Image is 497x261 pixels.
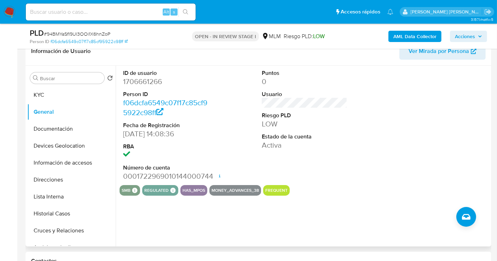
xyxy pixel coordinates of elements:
button: has_mpos [183,189,205,192]
dt: Fecha de Registración [123,121,209,129]
button: Direcciones [27,171,116,188]
button: regulated [144,189,169,192]
b: Person ID [30,38,49,45]
dt: Usuario [262,90,347,98]
dd: Activa [262,140,347,150]
p: nancy.sanchezgarcia@mercadolibre.com.mx [411,8,482,15]
dt: ID de usuario [123,69,209,77]
dd: 1706661266 [123,77,209,87]
dt: Riesgo PLD [262,112,347,119]
dt: Puntos [262,69,347,77]
div: MLM [262,32,281,40]
span: 3.157.1-hotfix-5 [471,17,493,22]
button: Cruces y Relaciones [27,222,116,239]
span: Accesos rápidos [341,8,380,16]
span: Acciones [455,31,475,42]
button: money_advances_38 [212,189,259,192]
b: PLD [30,27,44,38]
button: Volver al orden por defecto [107,75,113,83]
dt: Estado de la cuenta [262,133,347,141]
span: Ver Mirada por Persona [409,43,469,60]
span: s [173,8,175,15]
dd: 0 [262,77,347,87]
span: Alt [163,8,169,15]
span: # 94BMYaSfI9Ul3OOi1X6hnZoP [44,30,110,37]
button: Anticipos de dinero [27,239,116,256]
button: Ver Mirada por Persona [399,43,486,60]
button: Buscar [33,75,39,81]
button: Información de accesos [27,154,116,171]
dt: Person ID [123,90,209,98]
dd: 0001722969010144000744 [123,171,209,181]
button: AML Data Collector [388,31,441,42]
button: frequent [265,189,288,192]
b: AML Data Collector [393,31,437,42]
dt: RBA [123,143,209,150]
button: Devices Geolocation [27,137,116,154]
button: smb [122,189,131,192]
dt: Número de cuenta [123,164,209,172]
span: LOW [313,32,325,40]
a: Salir [484,8,492,16]
dd: LOW [262,119,347,129]
input: Buscar [40,75,102,82]
button: Historial Casos [27,205,116,222]
h1: Información de Usuario [31,48,91,55]
a: Notificaciones [387,9,393,15]
span: Riesgo PLD: [284,32,325,40]
a: f06dcfa6549c07f17c85cf95922c98ff [123,97,207,118]
button: General [27,103,116,120]
p: OPEN - IN REVIEW STAGE I [192,31,259,41]
button: Documentación [27,120,116,137]
button: Lista Interna [27,188,116,205]
a: f06dcfa6549c07f17c85cf95922c98ff [51,38,128,45]
dd: [DATE] 14:08:36 [123,129,209,139]
button: Acciones [450,31,487,42]
button: search-icon [178,7,193,17]
button: KYC [27,87,116,103]
input: Buscar usuario o caso... [26,7,196,17]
